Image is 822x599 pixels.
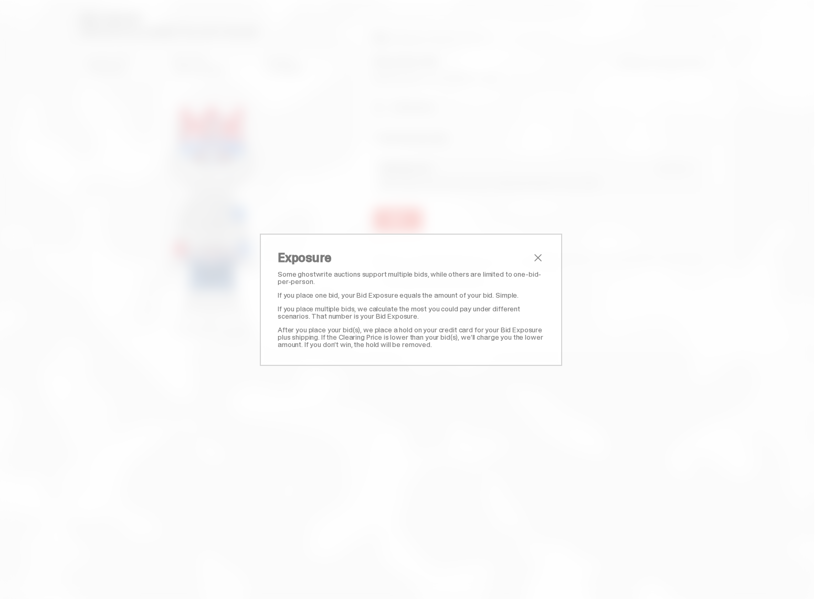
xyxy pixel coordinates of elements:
p: Some ghostwrite auctions support multiple bids, while others are limited to one-bid-per-person. [278,270,544,285]
p: If you place one bid, your Bid Exposure equals the amount of your bid. Simple. [278,291,544,299]
h2: Exposure [278,251,532,264]
button: close [532,251,544,264]
p: After you place your bid(s), we place a hold on your credit card for your Bid Exposure plus shipp... [278,326,544,348]
p: If you place multiple bids, we calculate the most you could pay under different scenarios. That n... [278,305,544,320]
